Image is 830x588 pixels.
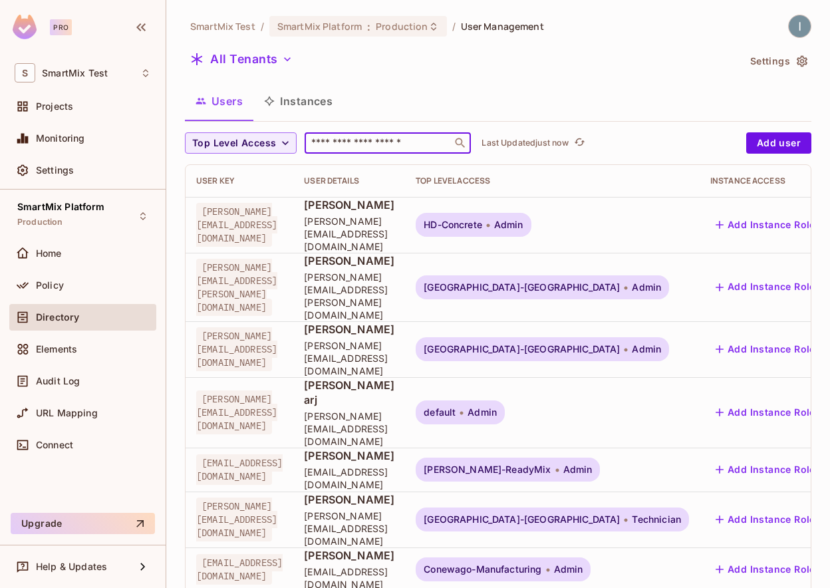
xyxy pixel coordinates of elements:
[424,564,541,575] span: Conewago-Manufacturing
[196,176,283,186] div: User Key
[196,454,283,485] span: [EMAIL_ADDRESS][DOMAIN_NAME]
[710,559,826,580] button: Add Instance Roles
[424,407,456,418] span: default
[304,410,394,448] span: [PERSON_NAME][EMAIL_ADDRESS][DOMAIN_NAME]
[632,344,661,355] span: Admin
[36,101,73,112] span: Projects
[261,20,264,33] li: /
[710,277,826,298] button: Add Instance Roles
[482,138,569,148] p: Last Updated just now
[461,20,544,33] span: User Management
[468,407,497,418] span: Admin
[366,21,371,32] span: :
[632,514,681,525] span: Technician
[36,248,62,259] span: Home
[746,132,811,154] button: Add user
[710,402,826,423] button: Add Instance Roles
[710,339,826,360] button: Add Instance Roles
[17,217,63,227] span: Production
[190,20,255,33] span: the active workspace
[304,466,394,491] span: [EMAIL_ADDRESS][DOMAIN_NAME]
[571,135,587,151] button: refresh
[304,271,394,321] span: [PERSON_NAME][EMAIL_ADDRESS][PERSON_NAME][DOMAIN_NAME]
[196,554,283,585] span: [EMAIL_ADDRESS][DOMAIN_NAME]
[185,132,297,154] button: Top Level Access
[304,448,394,463] span: [PERSON_NAME]
[36,561,107,572] span: Help & Updates
[36,280,64,291] span: Policy
[563,464,593,475] span: Admin
[36,133,85,144] span: Monitoring
[304,378,394,407] span: [PERSON_NAME] arj
[304,198,394,212] span: [PERSON_NAME]
[42,68,108,78] span: Workspace: SmartMix Test
[196,498,277,541] span: [PERSON_NAME][EMAIL_ADDRESS][DOMAIN_NAME]
[710,459,826,480] button: Add Instance Roles
[424,344,620,355] span: [GEOGRAPHIC_DATA]-[GEOGRAPHIC_DATA]
[50,19,72,35] div: Pro
[574,136,585,150] span: refresh
[416,176,689,186] div: Top Level Access
[36,408,98,418] span: URL Mapping
[15,63,35,82] span: S
[710,214,826,235] button: Add Instance Roles
[17,202,105,212] span: SmartMix Platform
[304,322,394,337] span: [PERSON_NAME]
[304,176,394,186] div: User Details
[424,514,620,525] span: [GEOGRAPHIC_DATA]-[GEOGRAPHIC_DATA]
[304,253,394,268] span: [PERSON_NAME]
[452,20,456,33] li: /
[569,135,587,151] span: Click to refresh data
[36,165,74,176] span: Settings
[196,203,277,247] span: [PERSON_NAME][EMAIL_ADDRESS][DOMAIN_NAME]
[494,220,523,230] span: Admin
[36,440,73,450] span: Connect
[277,20,362,33] span: SmartMix Platform
[710,176,826,186] div: Instance Access
[185,49,298,70] button: All Tenants
[376,20,428,33] span: Production
[36,376,80,386] span: Audit Log
[424,464,551,475] span: [PERSON_NAME]-ReadyMix
[192,135,276,152] span: Top Level Access
[304,339,394,377] span: [PERSON_NAME][EMAIL_ADDRESS][DOMAIN_NAME]
[304,548,394,563] span: [PERSON_NAME]
[36,344,77,355] span: Elements
[424,220,482,230] span: HD-Concrete
[196,259,277,316] span: [PERSON_NAME][EMAIL_ADDRESS][PERSON_NAME][DOMAIN_NAME]
[304,510,394,547] span: [PERSON_NAME][EMAIL_ADDRESS][DOMAIN_NAME]
[196,390,277,434] span: [PERSON_NAME][EMAIL_ADDRESS][DOMAIN_NAME]
[185,84,253,118] button: Users
[554,564,583,575] span: Admin
[632,282,661,293] span: Admin
[11,513,155,534] button: Upgrade
[424,282,620,293] span: [GEOGRAPHIC_DATA]-[GEOGRAPHIC_DATA]
[710,509,826,530] button: Add Instance Roles
[253,84,343,118] button: Instances
[304,492,394,507] span: [PERSON_NAME]
[789,15,811,37] img: Ian Rintoul
[196,327,277,371] span: [PERSON_NAME][EMAIL_ADDRESS][DOMAIN_NAME]
[745,51,811,72] button: Settings
[36,312,79,323] span: Directory
[304,215,394,253] span: [PERSON_NAME][EMAIL_ADDRESS][DOMAIN_NAME]
[13,15,37,39] img: SReyMgAAAABJRU5ErkJggg==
